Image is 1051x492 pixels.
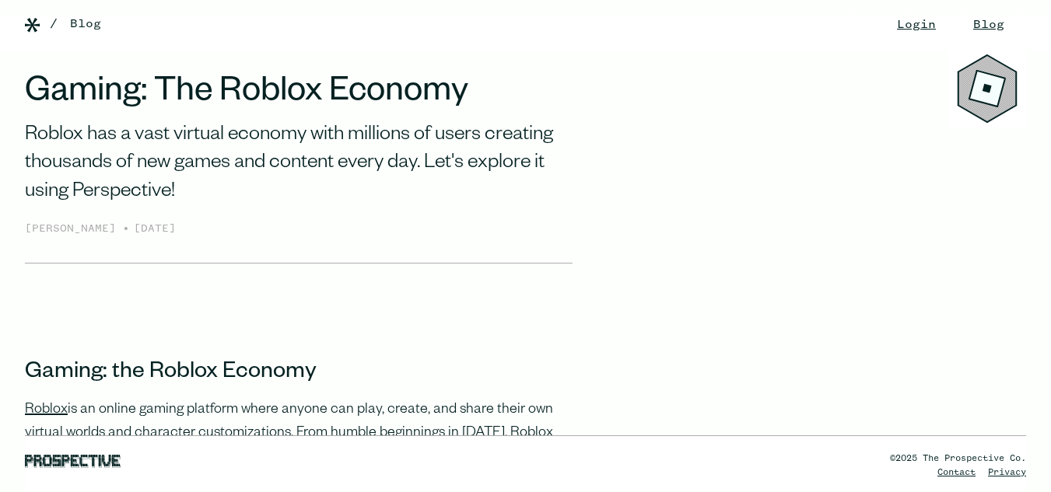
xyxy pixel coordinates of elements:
[50,15,58,33] div: /
[890,452,1026,466] div: ©2025 The Prospective Co.
[70,15,101,33] a: Blog
[937,468,976,477] a: Contact
[134,221,176,238] div: [DATE]
[25,75,573,116] h1: Gaming: The Roblox Economy
[988,468,1026,477] a: Privacy
[25,122,573,207] div: Roblox has a vast virtual economy with millions of users creating thousands of new games and cont...
[25,313,573,337] p: ‍
[25,221,122,238] div: [PERSON_NAME]
[122,219,130,238] div: •
[25,361,573,386] h3: Gaming: the Roblox Economy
